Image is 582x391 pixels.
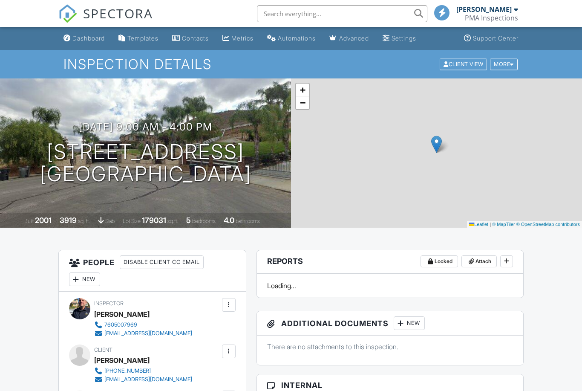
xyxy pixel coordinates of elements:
[267,342,513,351] p: There are no attachments to this inspection.
[186,216,191,225] div: 5
[339,35,369,42] div: Advanced
[94,375,192,384] a: [EMAIL_ADDRESS][DOMAIN_NAME]
[83,4,153,22] span: SPECTORA
[300,97,305,108] span: −
[94,321,192,329] a: 7605007969
[94,308,150,321] div: [PERSON_NAME]
[278,35,316,42] div: Automations
[120,255,204,269] div: Disable Client CC Email
[94,347,112,353] span: Client
[392,35,416,42] div: Settings
[40,141,251,186] h1: [STREET_ADDRESS] [GEOGRAPHIC_DATA]
[142,216,166,225] div: 179031
[394,316,425,330] div: New
[296,96,309,109] a: Zoom out
[224,216,234,225] div: 4.0
[104,321,137,328] div: 7605007969
[79,121,212,133] h3: [DATE] 9:00 am - 4:00 pm
[379,31,420,46] a: Settings
[473,35,519,42] div: Support Center
[469,222,488,227] a: Leaflet
[94,300,124,307] span: Inspector
[169,31,212,46] a: Contacts
[58,12,153,29] a: SPECTORA
[264,31,319,46] a: Automations (Basic)
[492,222,515,227] a: © MapTiler
[115,31,162,46] a: Templates
[461,31,522,46] a: Support Center
[127,35,158,42] div: Templates
[94,367,192,375] a: [PHONE_NUMBER]
[60,216,77,225] div: 3919
[94,329,192,338] a: [EMAIL_ADDRESS][DOMAIN_NAME]
[326,31,372,46] a: Advanced
[167,218,178,224] span: sq.ft.
[104,330,192,337] div: [EMAIL_ADDRESS][DOMAIN_NAME]
[58,4,77,23] img: The Best Home Inspection Software - Spectora
[35,216,52,225] div: 2001
[69,272,100,286] div: New
[439,61,489,67] a: Client View
[296,84,309,96] a: Zoom in
[465,14,518,22] div: PMA Inspections
[431,136,442,153] img: Marker
[456,5,512,14] div: [PERSON_NAME]
[231,35,254,42] div: Metrics
[300,84,305,95] span: +
[490,222,491,227] span: |
[490,58,518,70] div: More
[72,35,105,42] div: Dashboard
[78,218,90,224] span: sq. ft.
[104,376,192,383] div: [EMAIL_ADDRESS][DOMAIN_NAME]
[104,368,151,374] div: [PHONE_NUMBER]
[192,218,216,224] span: bedrooms
[257,311,523,336] h3: Additional Documents
[182,35,209,42] div: Contacts
[59,250,246,292] h3: People
[516,222,580,227] a: © OpenStreetMap contributors
[105,218,115,224] span: slab
[123,218,141,224] span: Lot Size
[236,218,260,224] span: bathrooms
[440,58,487,70] div: Client View
[94,354,150,367] div: [PERSON_NAME]
[24,218,34,224] span: Built
[60,31,108,46] a: Dashboard
[257,5,427,22] input: Search everything...
[63,57,518,72] h1: Inspection Details
[219,31,257,46] a: Metrics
